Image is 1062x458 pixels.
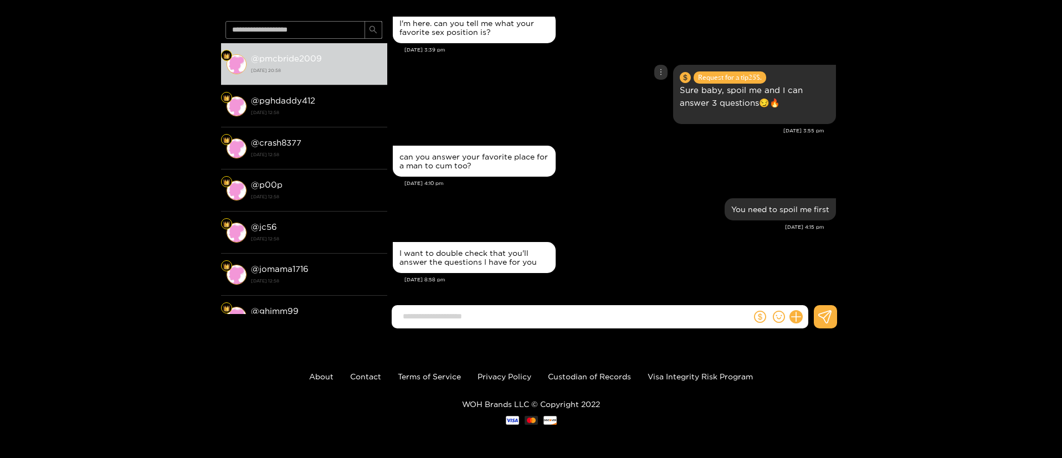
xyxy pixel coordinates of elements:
strong: @ p00p [251,180,283,189]
img: conversation [227,265,247,285]
strong: [DATE] 12:58 [251,150,382,159]
div: You need to spoil me first [731,205,829,214]
strong: [DATE] 12:58 [251,192,382,202]
img: Fan Level [223,221,230,228]
div: [DATE] 8:58 pm [404,276,836,284]
strong: @ ghimm99 [251,306,299,316]
div: Sep. 23, 8:58 pm [393,242,556,273]
span: more [657,68,665,76]
img: Fan Level [223,263,230,270]
div: [DATE] 3:55 pm [393,127,824,135]
strong: @ jomama1716 [251,264,309,274]
a: Visa Integrity Risk Program [648,372,753,380]
div: [DATE] 3:39 pm [404,46,836,54]
span: dollar [754,311,766,323]
div: [DATE] 4:10 pm [404,179,836,187]
div: [DATE] 4:15 pm [393,223,824,231]
div: I want to double check that you'll answer the questions I have for you [399,249,549,266]
strong: @ pmcbride2009 [251,54,322,63]
img: conversation [227,138,247,158]
span: smile [773,311,785,323]
img: Fan Level [223,95,230,101]
img: conversation [227,54,247,74]
div: Sep. 23, 3:55 pm [673,65,836,124]
p: Sure baby, spoil me and I can answer 3 questions😏🔥 [680,84,829,109]
a: Custodian of Records [548,372,631,380]
div: Sep. 23, 4:15 pm [725,198,836,220]
a: About [309,372,334,380]
img: conversation [227,223,247,243]
img: Fan Level [223,305,230,312]
img: Fan Level [223,179,230,186]
strong: [DATE] 12:58 [251,107,382,117]
a: Terms of Service [398,372,461,380]
span: search [369,25,377,35]
img: conversation [227,307,247,327]
span: dollar-circle [680,72,691,83]
img: conversation [227,181,247,200]
img: Fan Level [223,53,230,59]
strong: @ pghdaddy412 [251,96,315,105]
span: Request for a tip 25 $. [694,71,766,84]
a: Privacy Policy [478,372,531,380]
strong: [DATE] 20:58 [251,65,382,75]
div: Sep. 23, 3:39 pm [393,12,556,43]
div: can you answer your favorite place for a man to cum too? [399,152,549,170]
button: search [365,21,382,39]
div: I'm here. can you tell me what your favorite sex position is? [399,19,549,37]
strong: [DATE] 12:58 [251,276,382,286]
strong: @ crash8377 [251,138,301,147]
div: Sep. 23, 4:10 pm [393,146,556,177]
strong: @ jc56 [251,222,277,231]
strong: [DATE] 12:58 [251,234,382,244]
img: conversation [227,96,247,116]
button: dollar [752,308,768,325]
a: Contact [350,372,381,380]
img: Fan Level [223,137,230,143]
